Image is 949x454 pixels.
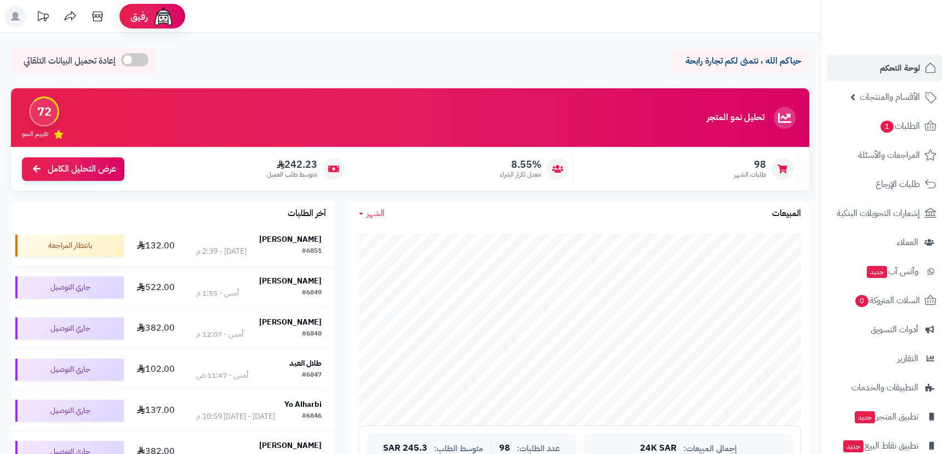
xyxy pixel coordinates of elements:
div: بانتظار المراجعة [15,235,124,257]
span: 242.23 [267,158,317,171]
div: جاري التوصيل [15,359,124,381]
span: أدوات التسويق [871,322,918,337]
span: عدد الطلبات: [517,444,560,453]
span: جديد [843,440,864,452]
h3: آخر الطلبات [288,209,326,219]
p: حياكم الله ، نتمنى لكم تجارة رابحة [681,55,801,67]
a: العملاء [827,229,942,256]
span: 245.3 SAR [383,444,427,453]
div: [DATE] - [DATE] 10:59 م [196,411,275,422]
a: المراجعات والأسئلة [827,142,942,168]
span: متوسط الطلب: [434,444,483,453]
a: تحديثات المنصة [29,5,56,30]
span: عرض التحليل الكامل [48,163,116,175]
a: الشهر [359,207,385,220]
div: جاري التوصيل [15,276,124,298]
span: | [490,444,493,452]
span: جديد [867,266,887,278]
strong: [PERSON_NAME] [259,275,322,287]
a: السلات المتروكة0 [827,287,942,314]
a: إشعارات التحويلات البنكية [827,200,942,226]
span: الأقسام والمنتجات [860,89,920,105]
img: logo-2.png [874,30,939,53]
h3: تحليل نمو المتجر [707,113,764,123]
span: العملاء [897,235,918,250]
div: أمس - 12:07 م [196,329,243,340]
div: #6847 [302,370,322,381]
a: عرض التحليل الكامل [22,157,124,181]
strong: [PERSON_NAME] [259,234,322,245]
span: 8.55% [500,158,541,171]
div: #6851 [302,246,322,257]
span: التطبيقات والخدمات [851,380,918,395]
span: تطبيق المتجر [854,409,918,424]
span: الطلبات [879,118,920,134]
span: لوحة التحكم [880,60,920,76]
span: 24K SAR [639,444,676,453]
a: وآتس آبجديد [827,258,942,285]
strong: [PERSON_NAME] [259,440,322,451]
span: تقييم النمو [22,129,48,139]
a: تطبيق المتجرجديد [827,404,942,430]
div: أمس - 11:47 ص [196,370,248,381]
span: متوسط طلب العميل [267,170,317,179]
div: #6849 [302,288,322,299]
td: 102.00 [128,349,184,390]
span: 1 [881,121,894,133]
a: التطبيقات والخدمات [827,374,942,401]
a: طلبات الإرجاع [827,171,942,197]
span: جديد [855,411,875,423]
span: إجمالي المبيعات: [683,444,736,453]
strong: Yo Alharbi [284,399,322,410]
img: ai-face.png [152,5,174,27]
span: تطبيق نقاط البيع [842,438,918,453]
div: #6846 [302,411,322,422]
td: 132.00 [128,225,184,266]
h3: المبيعات [772,209,801,219]
strong: [PERSON_NAME] [259,316,322,328]
span: الشهر [367,207,385,220]
a: أدوات التسويق [827,316,942,343]
strong: طلال العيد [289,357,322,369]
a: لوحة التحكم [827,55,942,81]
span: 98 [499,444,510,453]
td: 522.00 [128,267,184,308]
div: #6848 [302,329,322,340]
span: طلبات الإرجاع [876,177,920,192]
span: رفيق [130,10,148,23]
span: طلبات الشهر [734,170,766,179]
div: أمس - 1:55 م [196,288,239,299]
td: 137.00 [128,390,184,431]
span: 98 [734,158,766,171]
span: معدل تكرار الشراء [500,170,541,179]
span: إشعارات التحويلات البنكية [837,206,920,221]
span: إعادة تحميل البيانات التلقائي [24,55,116,67]
span: التقارير [897,351,918,366]
span: السلات المتروكة [854,293,920,308]
div: جاري التوصيل [15,400,124,422]
div: جاري التوصيل [15,317,124,339]
span: وآتس آب [866,264,918,279]
a: الطلبات1 [827,113,942,139]
td: 382.00 [128,308,184,349]
div: [DATE] - 2:39 م [196,246,247,257]
span: 0 [855,295,868,307]
span: المراجعات والأسئلة [858,147,920,163]
a: التقارير [827,345,942,372]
